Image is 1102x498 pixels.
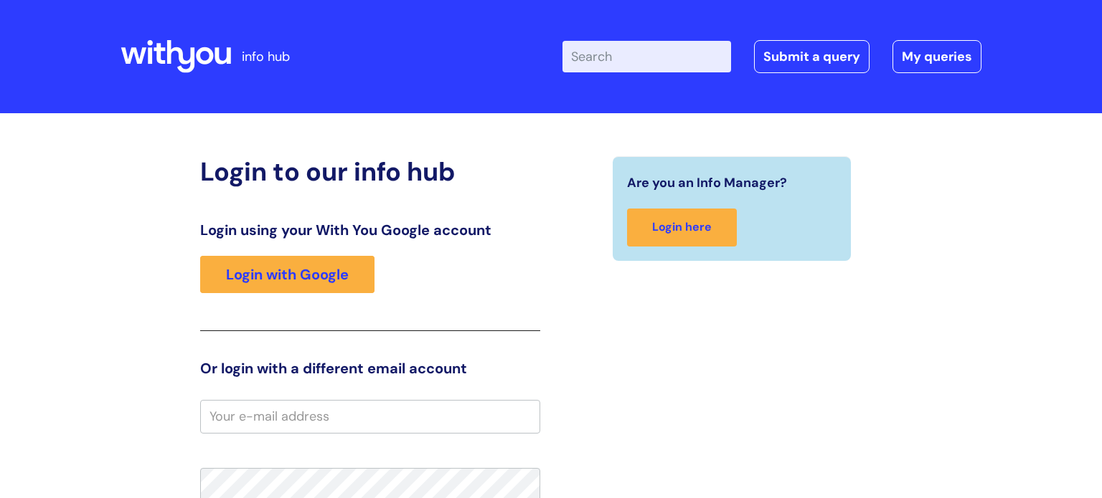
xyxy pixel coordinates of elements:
a: Submit a query [754,40,870,73]
input: Your e-mail address [200,400,540,433]
h3: Or login with a different email account [200,360,540,377]
span: Are you an Info Manager? [627,171,787,194]
h3: Login using your With You Google account [200,221,540,239]
a: Login here [627,209,737,246]
p: info hub [242,45,290,68]
a: My queries [893,40,981,73]
a: Login with Google [200,256,375,293]
h2: Login to our info hub [200,156,540,187]
input: Search [562,41,731,72]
